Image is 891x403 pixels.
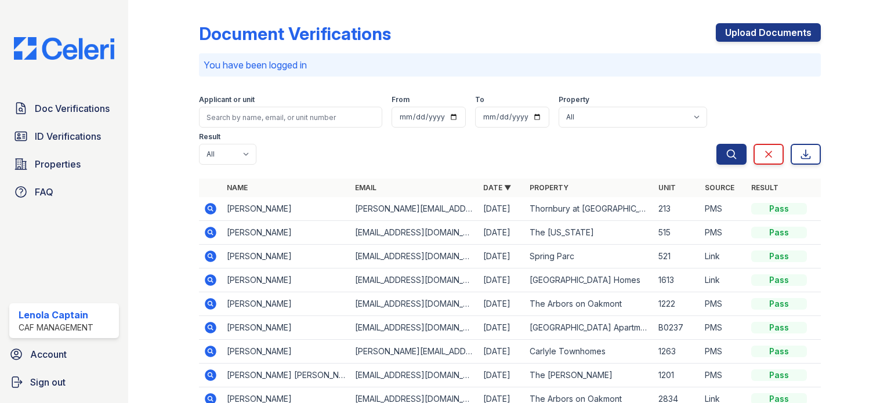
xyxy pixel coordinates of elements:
a: Sign out [5,371,124,394]
span: Account [30,347,67,361]
a: Source [705,183,734,192]
td: 1263 [654,340,700,364]
a: Account [5,343,124,366]
td: [EMAIL_ADDRESS][DOMAIN_NAME] [350,221,479,245]
td: [GEOGRAPHIC_DATA] Apartments [525,316,653,340]
td: [DATE] [479,364,525,387]
td: Spring Parc [525,245,653,268]
td: 515 [654,221,700,245]
a: Upload Documents [716,23,821,42]
label: To [475,95,484,104]
td: [EMAIL_ADDRESS][DOMAIN_NAME] [350,245,479,268]
td: PMS [700,340,747,364]
div: Pass [751,346,807,357]
td: [PERSON_NAME] [222,340,350,364]
td: [PERSON_NAME] [222,221,350,245]
td: [PERSON_NAME] [222,268,350,292]
td: 1222 [654,292,700,316]
td: PMS [700,364,747,387]
a: Email [355,183,376,192]
div: Pass [751,274,807,286]
a: Properties [9,153,119,176]
label: Result [199,132,220,141]
span: ID Verifications [35,129,101,143]
td: [PERSON_NAME] [222,292,350,316]
td: [DATE] [479,292,525,316]
td: PMS [700,221,747,245]
td: B0237 [654,316,700,340]
td: [DATE] [479,221,525,245]
td: The [US_STATE] [525,221,653,245]
td: [PERSON_NAME][EMAIL_ADDRESS][DOMAIN_NAME] [350,340,479,364]
td: Link [700,268,747,292]
div: Pass [751,203,807,215]
a: ID Verifications [9,125,119,148]
label: Property [559,95,589,104]
div: Pass [751,322,807,333]
td: PMS [700,292,747,316]
td: [EMAIL_ADDRESS][DOMAIN_NAME] [350,316,479,340]
div: Pass [751,298,807,310]
td: [GEOGRAPHIC_DATA] Homes [525,268,653,292]
a: Property [530,183,568,192]
td: 1201 [654,364,700,387]
td: Carlyle Townhomes [525,340,653,364]
td: [DATE] [479,245,525,268]
label: From [392,95,410,104]
td: PMS [700,197,747,221]
span: Doc Verifications [35,101,110,115]
div: Pass [751,250,807,262]
td: [DATE] [479,197,525,221]
td: [PERSON_NAME] [PERSON_NAME] [222,364,350,387]
a: Result [751,183,778,192]
td: The [PERSON_NAME] [525,364,653,387]
td: [PERSON_NAME][EMAIL_ADDRESS][DOMAIN_NAME] [350,197,479,221]
td: The Arbors on Oakmont [525,292,653,316]
td: Link [700,245,747,268]
td: 1613 [654,268,700,292]
td: [EMAIL_ADDRESS][DOMAIN_NAME] [350,268,479,292]
td: [EMAIL_ADDRESS][DOMAIN_NAME] [350,364,479,387]
div: Lenola Captain [19,308,93,322]
label: Applicant or unit [199,95,255,104]
input: Search by name, email, or unit number [199,107,382,128]
td: [DATE] [479,268,525,292]
td: [PERSON_NAME] [222,316,350,340]
span: FAQ [35,185,53,199]
img: CE_Logo_Blue-a8612792a0a2168367f1c8372b55b34899dd931a85d93a1a3d3e32e68fde9ad4.png [5,37,124,60]
p: You have been logged in [204,58,816,72]
td: [DATE] [479,340,525,364]
td: [PERSON_NAME] [222,197,350,221]
td: [DATE] [479,316,525,340]
div: Document Verifications [199,23,391,44]
span: Sign out [30,375,66,389]
a: Doc Verifications [9,97,119,120]
a: Date ▼ [483,183,511,192]
a: FAQ [9,180,119,204]
td: 213 [654,197,700,221]
a: Unit [658,183,676,192]
div: CAF Management [19,322,93,333]
td: [PERSON_NAME] [222,245,350,268]
div: Pass [751,227,807,238]
td: PMS [700,316,747,340]
td: 521 [654,245,700,268]
a: Name [227,183,248,192]
td: Thornbury at [GEOGRAPHIC_DATA] [525,197,653,221]
span: Properties [35,157,81,171]
div: Pass [751,369,807,381]
td: [EMAIL_ADDRESS][DOMAIN_NAME] [350,292,479,316]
